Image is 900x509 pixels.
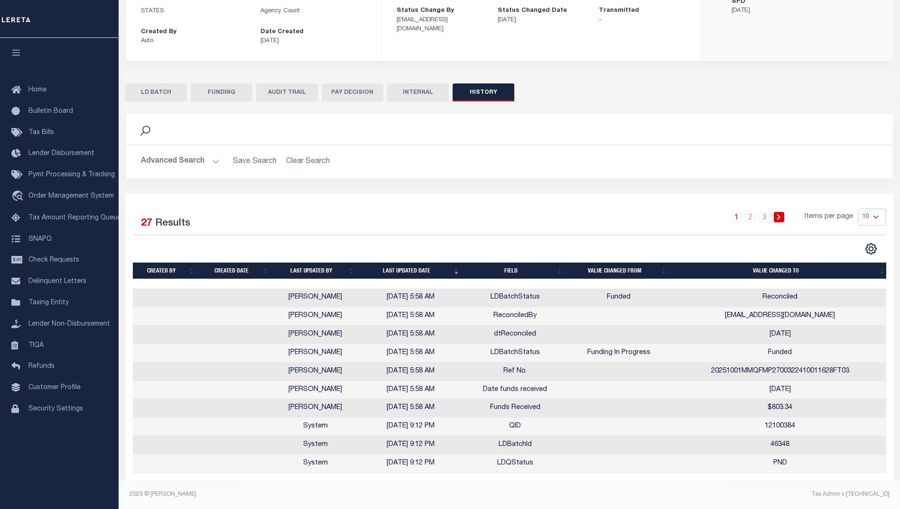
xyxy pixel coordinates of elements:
label: Status Change By [397,6,454,16]
span: Order Management System [28,193,114,200]
span: Delinquent Letters [28,278,86,285]
div: 2025 © [PERSON_NAME]. [122,490,510,499]
span: Security Settings [28,406,83,412]
td: [DATE] [671,381,890,400]
td: 46348 [671,436,890,454]
td: [DATE] 5:58 AM [358,289,464,307]
span: Tax Amount Reporting Queue [28,215,121,221]
span: TIQA [28,342,44,348]
p: [DATE] [732,6,798,16]
p: STATES [141,7,246,16]
td: [PERSON_NAME] [273,399,358,418]
span: 27 [141,218,152,228]
td: [DATE] [671,326,890,344]
th: Created by: activate to sort column ascending [133,263,199,279]
td: Ref No. [464,363,567,381]
p: Agency Count [260,7,366,16]
span: Lender Non-Disbursement [28,321,110,327]
td: System [273,418,358,436]
a: 2 [745,212,756,222]
button: PAY DECISION [322,83,383,101]
td: [PERSON_NAME] [273,326,358,344]
span: Lender Disbursement [28,150,94,157]
label: Date Created [260,27,304,37]
td: [DATE] 9:12 PM [358,418,464,436]
p: [DATE] [260,36,366,46]
td: [PERSON_NAME] [273,289,358,307]
button: LD BATCH [125,83,187,101]
label: Created By [141,27,176,37]
th: Value changed from: activate to sort column ascending [567,263,671,279]
th: Last updated by: activate to sort column ascending [273,263,358,279]
span: Items per page [805,212,853,222]
button: Advanced Search [141,153,220,171]
th: Value changed to: activate to sort column ascending [671,263,890,279]
p: [EMAIL_ADDRESS][DOMAIN_NAME] [397,16,483,34]
td: System [273,454,358,473]
span: Tax Bills [28,129,54,136]
td: [EMAIL_ADDRESS][DOMAIN_NAME] [671,307,890,326]
th: Created date: activate to sort column ascending [199,263,273,279]
td: [DATE] 9:12 PM [358,454,464,473]
td: PND [671,454,890,473]
span: Refunds [28,363,55,370]
td: LDBatchStatus [464,344,567,363]
td: dtReconciled [464,326,567,344]
td: LDBatchId [464,436,567,454]
span: Pymt Processing & Tracking [28,172,115,178]
th: Last updated date: activate to sort column ascending [358,263,464,279]
td: LDBatchStatus [464,289,567,307]
span: Customer Profile [28,384,81,391]
td: [PERSON_NAME] [273,307,358,326]
td: [DATE] 5:58 AM [358,344,464,363]
span: Taxing Entity [28,300,69,306]
label: Transmitted [599,6,639,16]
td: 12100384 [671,418,890,436]
p: - [599,16,686,25]
p: Auto [141,36,246,46]
button: HISTORY [453,83,514,101]
a: 3 [760,212,770,222]
td: [PERSON_NAME] [273,363,358,381]
div: Tax Admin v.[TECHNICAL_ID] [517,490,890,499]
td: LDQStatus [464,454,567,473]
td: 20251001MMQFMP2700322410011628FT03 [671,363,890,381]
td: [DATE] 5:58 AM [358,381,464,400]
td: System [273,436,358,454]
i: travel_explore [11,191,27,203]
span: Home [28,87,46,93]
td: Funded [567,289,671,307]
td: Funds Received [464,399,567,418]
td: [DATE] 9:12 PM [358,436,464,454]
span: Bulletin Board [28,108,73,115]
td: Reconciled [671,289,890,307]
td: [DATE] 5:58 AM [358,363,464,381]
td: [DATE] 5:58 AM [358,307,464,326]
td: Funding In Progress [567,344,671,363]
button: INTERNAL [387,83,449,101]
td: $803.34 [671,399,890,418]
label: Results [155,216,190,231]
td: QID [464,418,567,436]
td: [DATE] 5:58 AM [358,326,464,344]
td: Funded [671,344,890,363]
button: FUNDING [191,83,252,101]
td: Date funds received [464,381,567,400]
td: [DATE] 5:58 AM [358,399,464,418]
label: Status Changed Date [498,6,567,16]
th: Field: activate to sort column ascending [464,263,567,279]
span: SNAPQ [28,236,52,242]
p: [DATE] [498,16,585,25]
span: Check Requests [28,257,79,264]
td: ReconciledBy [464,307,567,326]
td: [PERSON_NAME] [273,381,358,400]
td: [PERSON_NAME] [273,344,358,363]
a: 1 [731,212,742,222]
button: AUDIT TRAIL [256,83,318,101]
